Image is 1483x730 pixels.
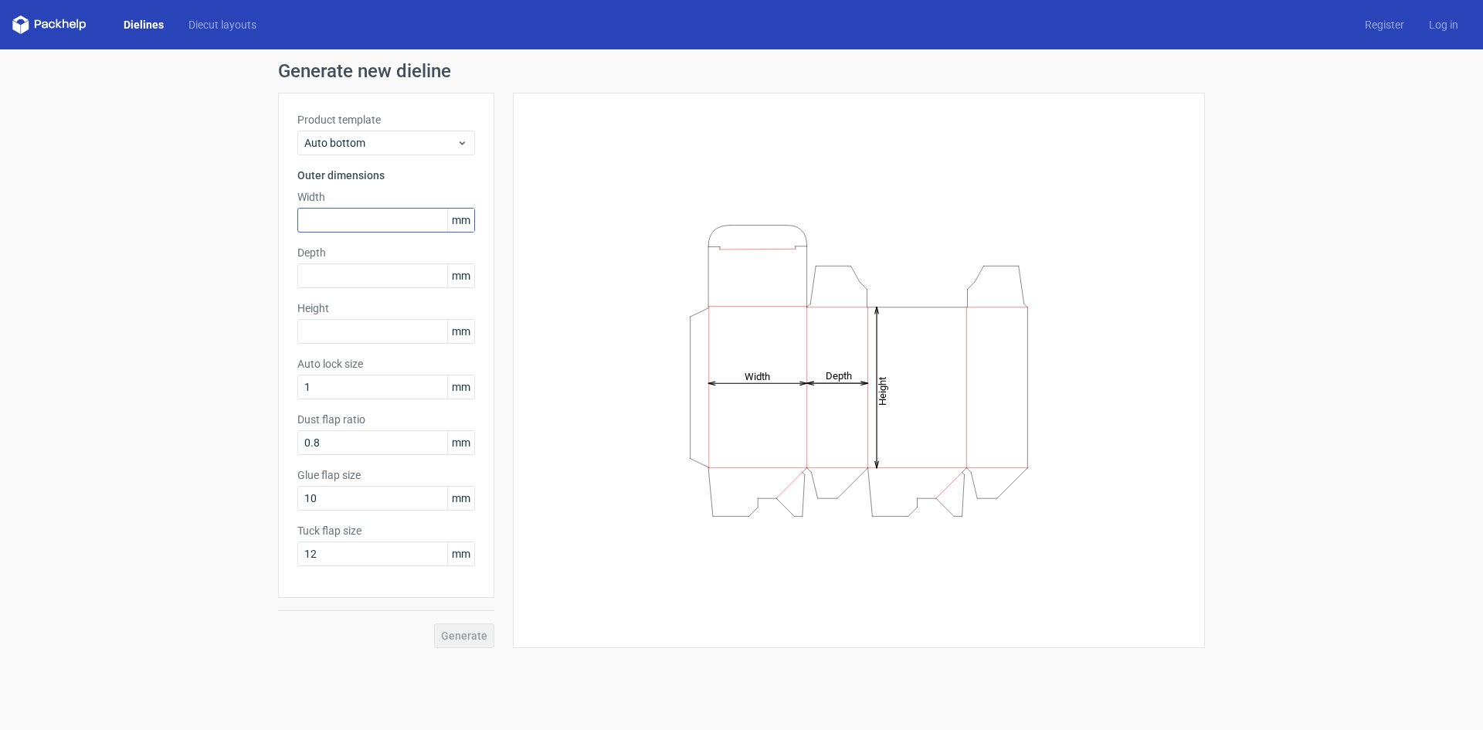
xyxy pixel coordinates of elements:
span: Auto bottom [304,135,456,151]
a: Log in [1417,17,1471,32]
a: Dielines [111,17,176,32]
label: Product template [297,112,475,127]
span: mm [447,375,474,399]
a: Register [1352,17,1417,32]
label: Glue flap size [297,467,475,483]
label: Dust flap ratio [297,412,475,427]
span: mm [447,264,474,287]
label: Auto lock size [297,356,475,372]
label: Height [297,300,475,316]
h1: Generate new dieline [278,62,1205,80]
label: Width [297,189,475,205]
label: Tuck flap size [297,523,475,538]
a: Diecut layouts [176,17,269,32]
span: mm [447,542,474,565]
tspan: Depth [826,370,852,382]
label: Depth [297,245,475,260]
span: mm [447,320,474,343]
span: mm [447,487,474,510]
span: mm [447,209,474,232]
h3: Outer dimensions [297,168,475,183]
tspan: Width [745,370,770,382]
span: mm [447,431,474,454]
tspan: Height [877,376,888,405]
